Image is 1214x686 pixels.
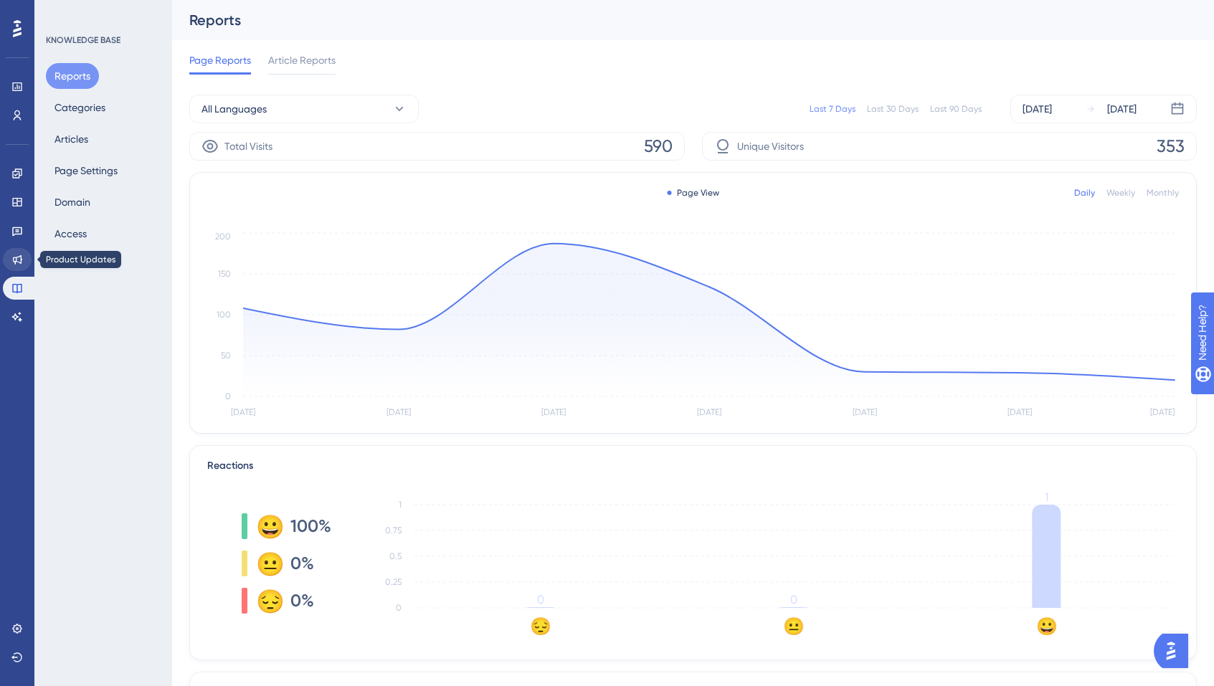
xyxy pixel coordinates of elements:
div: 😀 [256,515,279,538]
div: 😔 [256,589,279,612]
tspan: [DATE] [853,407,877,417]
span: 0% [290,589,314,612]
tspan: [DATE] [387,407,411,417]
text: 😔 [530,616,551,637]
span: 100% [290,515,331,538]
span: Need Help? [34,4,90,21]
tspan: 0.25 [385,577,402,587]
tspan: [DATE] [697,407,721,417]
tspan: 0 [396,603,402,613]
button: Categories [46,95,114,120]
span: 0% [290,552,314,575]
button: Access [46,221,95,247]
span: 353 [1157,135,1185,158]
tspan: 200 [215,232,231,242]
div: Last 7 Days [810,103,855,115]
div: Last 90 Days [930,103,982,115]
tspan: [DATE] [231,407,255,417]
button: Articles [46,126,97,152]
span: Total Visits [224,138,272,155]
div: Page View [667,187,719,199]
button: Reports [46,63,99,89]
tspan: [DATE] [1007,407,1032,417]
div: [DATE] [1023,100,1052,118]
span: Article Reports [268,52,336,69]
text: 😐 [783,616,805,637]
span: All Languages [201,100,267,118]
tspan: 0 [790,593,797,606]
div: Reports [189,10,1161,30]
span: 590 [644,135,673,158]
tspan: [DATE] [1150,407,1175,417]
tspan: 0 [225,391,231,401]
tspan: 0.5 [389,551,402,561]
button: All Languages [189,95,419,123]
tspan: 1 [399,500,402,510]
button: Domain [46,189,99,215]
span: Unique Visitors [737,138,804,155]
tspan: [DATE] [541,407,566,417]
tspan: 100 [217,310,231,320]
div: Monthly [1147,187,1179,199]
div: Daily [1074,187,1095,199]
div: Weekly [1106,187,1135,199]
tspan: 0 [537,593,544,606]
iframe: UserGuiding AI Assistant Launcher [1154,629,1197,672]
div: [DATE] [1107,100,1137,118]
div: Reactions [207,457,1179,475]
button: Page Settings [46,158,126,184]
div: 😐 [256,552,279,575]
tspan: 150 [218,269,231,279]
div: Last 30 Days [867,103,919,115]
tspan: 1 [1045,490,1048,504]
tspan: 0.75 [385,525,402,535]
text: 😀 [1036,616,1058,637]
tspan: 50 [221,351,231,361]
span: Page Reports [189,52,251,69]
div: KNOWLEDGE BASE [46,34,120,46]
